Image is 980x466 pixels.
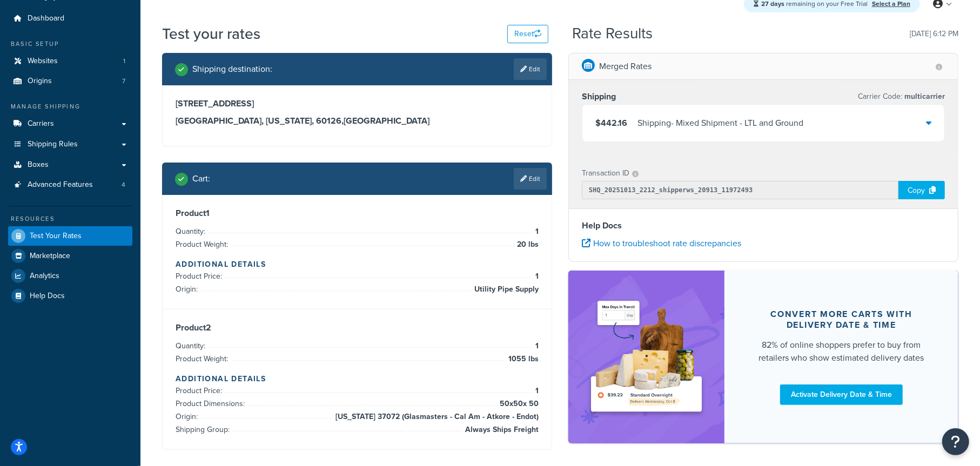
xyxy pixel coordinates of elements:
span: Test Your Rates [30,232,82,241]
span: Product Price: [176,385,225,396]
a: Test Your Rates [8,226,132,246]
p: [DATE] 6:12 PM [910,26,958,42]
span: Always Ships Freight [462,423,539,436]
span: multicarrier [902,91,945,102]
span: 1 [533,340,539,353]
span: 20 lbs [514,238,539,251]
span: 1 [533,384,539,397]
span: [US_STATE] 37072 (Glasmasters - Cal Am - Atkore - Endot) [333,410,539,423]
span: Product Weight: [176,353,231,364]
span: 1 [533,270,539,283]
h4: Additional Details [176,373,539,384]
a: Edit [514,58,547,80]
a: How to troubleshoot rate discrepancies [582,237,741,249]
li: Origins [8,71,132,91]
span: Origin: [176,411,200,422]
span: Carriers [28,119,54,129]
span: Advanced Features [28,180,93,190]
div: Basic Setup [8,39,132,49]
span: Analytics [30,272,59,281]
div: 82% of online shoppers prefer to buy from retailers who show estimated delivery dates [750,339,932,364]
div: Convert more carts with delivery date & time [750,309,932,330]
a: Analytics [8,266,132,286]
a: Dashboard [8,9,132,29]
div: Copy [898,181,945,199]
span: Dashboard [28,14,64,23]
span: 4 [122,180,125,190]
span: Quantity: [176,340,208,352]
h3: [STREET_ADDRESS] [176,98,539,109]
span: Shipping Rules [28,140,78,149]
button: Open Resource Center [942,428,969,455]
a: Edit [514,168,547,190]
span: Origins [28,77,52,86]
h3: [GEOGRAPHIC_DATA], [US_STATE], 60126 , [GEOGRAPHIC_DATA] [176,116,539,126]
span: Origin: [176,283,200,295]
span: 1 [123,57,125,66]
a: Origins7 [8,71,132,91]
h2: Shipping destination : [192,64,272,74]
span: Websites [28,57,58,66]
a: Advanced Features4 [8,175,132,195]
span: Product Weight: [176,239,231,250]
p: Merged Rates [599,59,652,74]
a: Marketplace [8,246,132,266]
h3: Product 2 [176,322,539,333]
span: Quantity: [176,226,208,237]
a: Shipping Rules [8,134,132,154]
span: $442.16 [595,117,627,129]
a: Websites1 [8,51,132,71]
span: 50 x 50 x 50 [497,397,539,410]
div: Shipping - Mixed Shipment - LTL and Ground [637,116,803,131]
h4: Additional Details [176,259,539,270]
p: Transaction ID [582,166,629,181]
span: Marketplace [30,252,70,261]
li: Advanced Features [8,175,132,195]
h2: Cart : [192,174,210,184]
span: Product Dimensions: [176,398,247,409]
a: Carriers [8,114,132,134]
span: Shipping Group: [176,424,232,435]
a: Boxes [8,155,132,175]
h3: Product 1 [176,208,539,219]
div: Manage Shipping [8,102,132,111]
button: Reset [507,25,548,43]
a: Activate Delivery Date & Time [780,384,903,405]
div: Resources [8,214,132,224]
span: Utility Pipe Supply [472,283,539,296]
h2: Rate Results [572,25,653,42]
img: feature-image-ddt-36eae7f7280da8017bfb280eaccd9c446f90b1fe08728e4019434db127062ab4.png [585,287,708,427]
span: Help Docs [30,292,65,301]
h4: Help Docs [582,219,945,232]
span: 1 [533,225,539,238]
a: Help Docs [8,286,132,306]
h3: Shipping [582,91,616,102]
span: Product Price: [176,271,225,282]
span: 1055 lbs [506,353,539,366]
span: Boxes [28,160,49,170]
p: Carrier Code: [858,89,945,104]
span: 7 [122,77,125,86]
h1: Test your rates [162,23,260,44]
